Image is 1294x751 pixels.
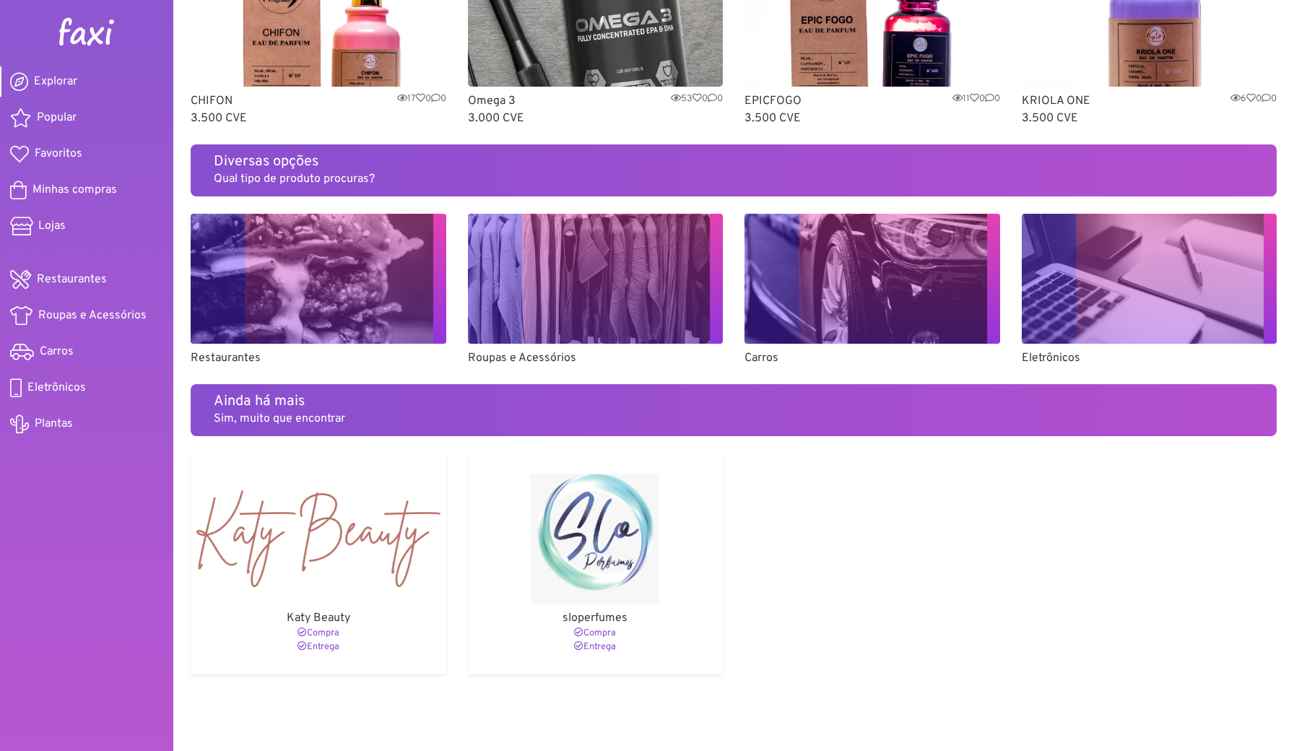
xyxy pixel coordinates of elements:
[744,350,1000,367] p: Carros
[196,627,440,641] p: Compra
[191,110,446,127] p: 3.500 CVE
[952,92,1000,106] span: 11 0 0
[191,214,446,367] a: Restaurantes Restaurantes
[32,181,117,199] span: Minhas compras
[744,92,1000,110] p: EPICFOGO
[474,641,718,654] p: Entrega
[474,474,718,604] img: sloperfumes
[191,214,446,344] img: Restaurantes
[37,109,77,126] span: Popular
[38,307,147,324] span: Roupas e Acessórios
[35,145,82,162] span: Favoritos
[1022,350,1277,367] p: Eletrônicos
[35,415,73,433] span: Plantas
[38,217,66,235] span: Lojas
[474,627,718,641] p: Compra
[191,92,446,110] p: CHIFON
[37,271,107,288] span: Restaurantes
[27,379,86,396] span: Eletrônicos
[468,214,724,367] a: Roupas e Acessórios Roupas e Acessórios
[196,474,440,604] img: Katy Beauty
[744,110,1000,127] p: 3.500 CVE
[1022,110,1277,127] p: 3.500 CVE
[214,410,1254,427] p: Sim, muito que encontrar
[468,214,724,344] img: Roupas e Acessórios
[468,110,724,127] p: 3.000 CVE
[744,214,1000,367] a: Carros Carros
[1022,92,1277,110] p: KRIOLA ONE
[214,153,1254,170] h5: Diversas opções
[1022,214,1277,344] img: Eletrônicos
[34,73,77,90] span: Explorar
[191,350,446,367] p: Restaurantes
[397,92,446,106] span: 17 0 0
[1230,92,1277,106] span: 6 0 0
[40,343,74,360] span: Carros
[474,609,718,627] p: sloperfumes
[671,92,723,106] span: 53 0 0
[196,641,440,654] p: Entrega
[214,393,1254,410] h5: Ainda há mais
[1022,214,1277,367] a: Eletrônicos Eletrônicos
[468,453,724,674] a: sloperfumes sloperfumes Compra Entrega
[744,214,1000,344] img: Carros
[468,350,724,367] p: Roupas e Acessórios
[214,170,1254,188] p: Qual tipo de produto procuras?
[196,609,440,627] p: Katy Beauty
[468,92,724,110] p: Omega 3
[191,453,446,674] a: Katy Beauty Katy Beauty Compra Entrega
